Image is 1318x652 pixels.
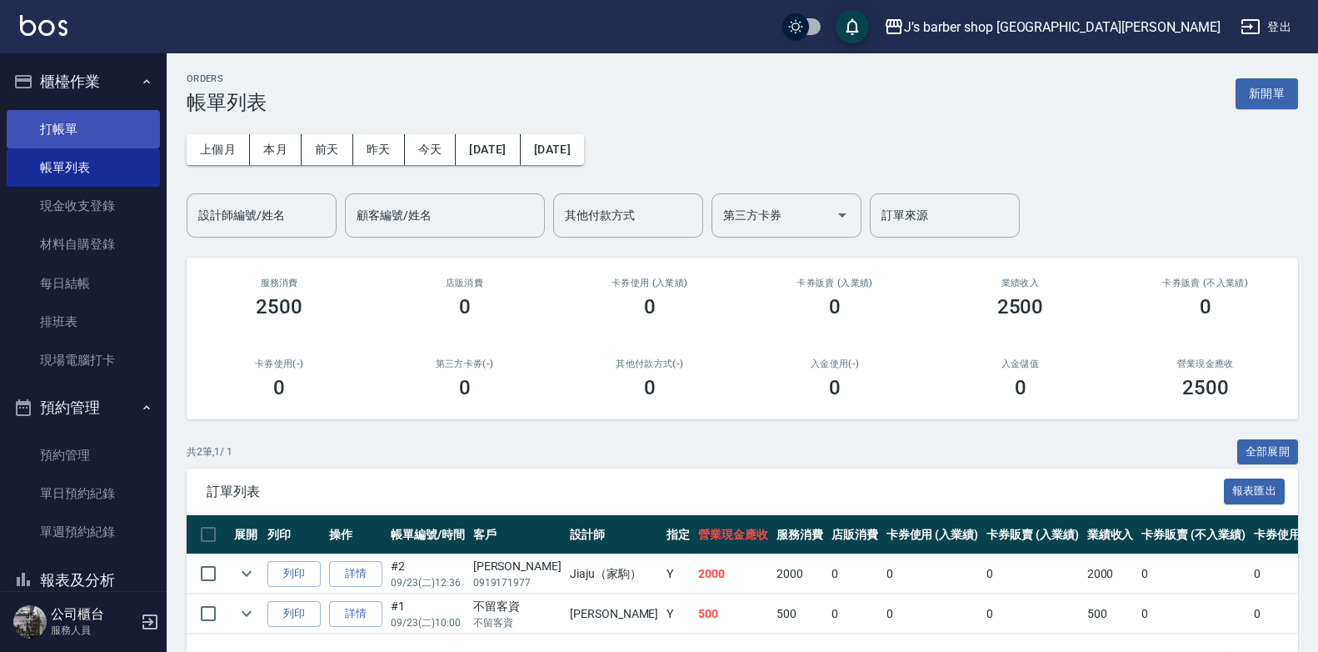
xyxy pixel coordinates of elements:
a: 報表匯出 [1224,483,1286,499]
div: [PERSON_NAME] [473,558,562,575]
th: 店販消費 [827,515,882,554]
p: 服務人員 [51,623,136,638]
td: 2000 [772,554,827,594]
h2: 業績收入 [947,278,1092,288]
td: 0 [827,594,882,634]
th: 卡券販賣 (不入業績) [1137,515,1249,554]
th: 客戶 [469,515,566,554]
button: expand row [234,561,259,586]
td: 0 [1250,554,1318,594]
h3: 2500 [1182,376,1229,399]
button: 昨天 [353,134,405,165]
button: save [836,10,869,43]
button: 全部展開 [1237,439,1299,465]
a: 單日預約紀錄 [7,474,160,513]
h3: 2500 [256,295,302,318]
td: 500 [1083,594,1138,634]
h3: 0 [829,376,841,399]
a: 詳情 [329,561,382,587]
img: Logo [20,15,67,36]
td: Y [662,554,694,594]
h2: 入金儲值 [947,359,1092,369]
h2: 卡券販賣 (不入業績) [1133,278,1278,288]
td: 0 [1137,554,1249,594]
th: 設計師 [566,515,662,554]
a: 材料自購登錄 [7,225,160,263]
h2: 卡券使用(-) [207,359,352,369]
button: 新開單 [1236,78,1298,109]
a: 新開單 [1236,85,1298,101]
div: 不留客資 [473,598,562,615]
h3: 0 [644,376,656,399]
button: expand row [234,601,259,626]
h3: 服務消費 [207,278,352,288]
button: 列印 [267,601,321,627]
button: J’s barber shop [GEOGRAPHIC_DATA][PERSON_NAME] [877,10,1227,44]
h3: 0 [644,295,656,318]
th: 展開 [230,515,263,554]
button: Open [829,202,856,228]
th: 卡券使用 (入業績) [882,515,983,554]
td: Jiaju（家駒） [566,554,662,594]
a: 預約管理 [7,436,160,474]
h3: 2500 [997,295,1044,318]
td: #2 [387,554,469,594]
h5: 公司櫃台 [51,606,136,623]
button: 報表及分析 [7,559,160,602]
h2: ORDERS [187,73,267,84]
h3: 0 [459,295,471,318]
h2: 第三方卡券(-) [392,359,537,369]
p: 09/23 (二) 12:36 [391,575,465,590]
a: 每日結帳 [7,264,160,303]
button: 今天 [405,134,457,165]
td: 0 [882,594,983,634]
td: 2000 [694,554,772,594]
a: 排班表 [7,303,160,341]
h2: 店販消費 [392,278,537,288]
h2: 卡券販賣 (入業績) [762,278,907,288]
a: 現場電腦打卡 [7,341,160,379]
td: 0 [1250,594,1318,634]
button: 登出 [1234,12,1298,43]
th: 指定 [662,515,694,554]
h3: 0 [829,295,841,318]
th: 營業現金應收 [694,515,772,554]
button: 前天 [302,134,353,165]
th: 帳單編號/時間 [387,515,469,554]
button: 本月 [250,134,302,165]
button: 櫃檯作業 [7,60,160,103]
button: 上個月 [187,134,250,165]
h3: 0 [273,376,285,399]
td: 0 [1137,594,1249,634]
td: 2000 [1083,554,1138,594]
h3: 0 [1015,376,1026,399]
img: Person [13,605,47,639]
h3: 0 [1200,295,1211,318]
h2: 入金使用(-) [762,359,907,369]
th: 操作 [325,515,387,554]
button: [DATE] [456,134,520,165]
th: 卡券使用(-) [1250,515,1318,554]
td: 0 [982,554,1083,594]
h2: 營業現金應收 [1133,359,1278,369]
a: 詳情 [329,601,382,627]
td: 500 [772,594,827,634]
h3: 0 [459,376,471,399]
button: 報表匯出 [1224,479,1286,504]
th: 列印 [263,515,325,554]
a: 帳單列表 [7,148,160,187]
h3: 帳單列表 [187,91,267,114]
h2: 其他付款方式(-) [577,359,722,369]
td: [PERSON_NAME] [566,594,662,634]
span: 訂單列表 [207,484,1224,500]
p: 0919171977 [473,575,562,590]
td: 500 [694,594,772,634]
td: 0 [982,594,1083,634]
td: #1 [387,594,469,634]
p: 不留客資 [473,615,562,630]
th: 服務消費 [772,515,827,554]
a: 單週預約紀錄 [7,513,160,551]
button: 預約管理 [7,386,160,429]
p: 09/23 (二) 10:00 [391,615,465,630]
td: 0 [882,554,983,594]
